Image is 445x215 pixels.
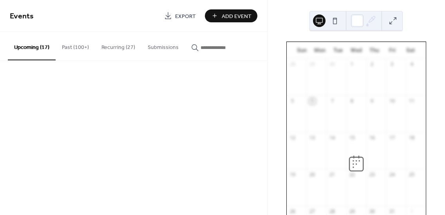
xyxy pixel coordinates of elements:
div: 7 [329,98,336,105]
div: 28 [289,61,296,68]
div: 30 [329,61,336,68]
div: Fri [383,42,402,58]
div: 29 [349,208,356,215]
div: 2 [369,61,375,68]
button: Add Event [205,9,257,22]
div: 4 [409,61,415,68]
div: 17 [389,135,395,141]
div: 8 [349,98,356,105]
div: Thu [365,42,383,58]
div: 11 [409,98,415,105]
div: 18 [409,135,415,141]
span: Events [10,9,34,24]
div: 13 [309,135,316,141]
button: Upcoming (17) [8,32,56,60]
div: 24 [389,172,395,178]
div: 1 [409,208,415,215]
div: 1 [349,61,356,68]
div: 5 [289,98,296,105]
div: 25 [409,172,415,178]
div: 27 [309,208,316,215]
div: Wed [347,42,365,58]
div: 19 [289,172,296,178]
span: Add Event [222,12,251,20]
div: 15 [349,135,356,141]
button: Recurring (27) [95,32,141,60]
div: 22 [349,172,356,178]
div: 6 [309,98,316,105]
span: Export [175,12,196,20]
div: 20 [309,172,316,178]
button: Past (100+) [56,32,95,60]
div: 3 [389,61,395,68]
button: Submissions [141,32,185,60]
div: Mon [311,42,329,58]
div: 28 [329,208,336,215]
div: Sat [402,42,420,58]
a: Export [158,9,202,22]
div: 29 [309,61,316,68]
div: 31 [389,208,395,215]
div: 10 [389,98,395,105]
div: 23 [369,172,375,178]
div: 14 [329,135,336,141]
div: 30 [369,208,375,215]
div: 21 [329,172,336,178]
div: Tue [329,42,347,58]
div: 9 [369,98,375,105]
div: Sun [293,42,311,58]
div: 12 [289,135,296,141]
div: 26 [289,208,296,215]
div: 16 [369,135,375,141]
